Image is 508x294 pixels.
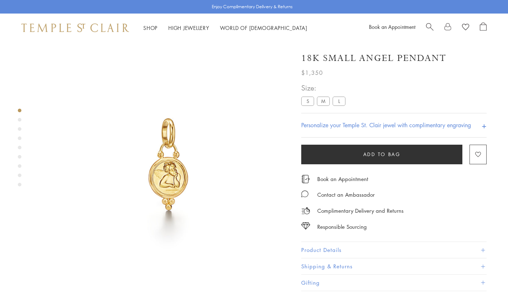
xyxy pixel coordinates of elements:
img: AP10-BEZGRN [46,42,291,286]
nav: Main navigation [143,24,307,32]
a: Search [426,22,433,33]
span: $1,350 [301,68,323,77]
a: High JewelleryHigh Jewellery [168,24,209,31]
span: Size: [301,82,348,94]
a: ShopShop [143,24,158,31]
a: Book an Appointment [317,175,368,183]
label: M [317,97,330,105]
a: View Wishlist [462,22,469,33]
img: MessageIcon-01_2.svg [301,190,308,197]
button: Gifting [301,275,487,291]
div: Contact an Ambassador [317,190,375,199]
a: Open Shopping Bag [480,22,487,33]
a: Book an Appointment [369,23,415,30]
h4: + [482,119,487,132]
label: S [301,97,314,105]
img: icon_sourcing.svg [301,222,310,229]
a: World of [DEMOGRAPHIC_DATA]World of [DEMOGRAPHIC_DATA] [220,24,307,31]
img: icon_appointment.svg [301,175,310,183]
div: Product gallery navigation [18,107,21,192]
label: L [333,97,345,105]
button: Product Details [301,242,487,258]
h1: 18K Small Angel Pendant [301,52,446,65]
p: Enjoy Complimentary Delivery & Returns [212,3,293,10]
img: icon_delivery.svg [301,206,310,215]
img: Temple St. Clair [21,24,129,32]
h4: Personalize your Temple St. Clair jewel with complimentary engraving [301,121,471,129]
button: Add to bag [301,145,462,164]
div: Responsible Sourcing [317,222,367,231]
p: Complimentary Delivery and Returns [317,206,404,215]
span: Add to bag [363,150,401,158]
button: Shipping & Returns [301,258,487,274]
